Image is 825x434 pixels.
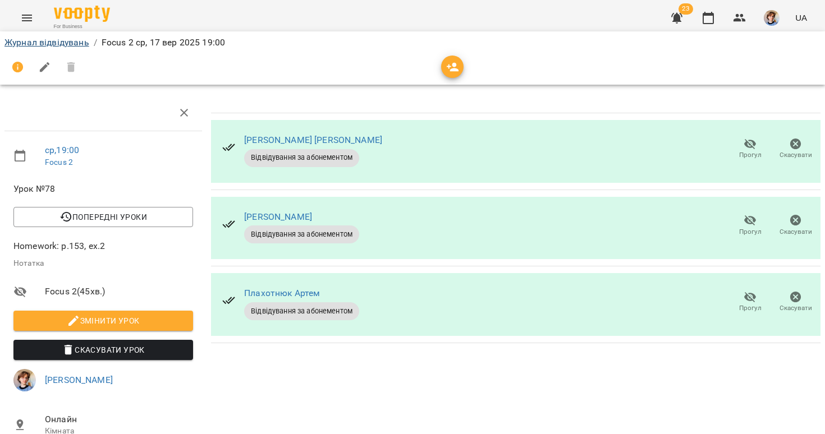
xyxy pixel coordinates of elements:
span: Урок №78 [13,182,193,196]
span: Прогул [739,150,762,160]
li: / [94,36,97,49]
img: Voopty Logo [54,6,110,22]
span: Скасувати [780,303,812,313]
a: [PERSON_NAME] [PERSON_NAME] [244,135,382,145]
button: UA [791,7,812,28]
p: Нотатка [13,258,193,269]
span: Focus 2 ( 45 хв. ) [45,285,193,298]
span: Прогул [739,303,762,313]
p: Focus 2 ср, 17 вер 2025 19:00 [102,36,225,49]
span: 23 [679,3,693,15]
span: Скасувати [780,150,812,160]
button: Скасувати [773,287,818,318]
button: Прогул [727,287,773,318]
a: ср , 19:00 [45,145,79,155]
a: [PERSON_NAME] [244,211,312,222]
span: Прогул [739,227,762,237]
p: Homework: p.153, ex.2 [13,239,193,253]
span: Відвідування за абонементом [244,153,359,163]
span: Попередні уроки [22,210,184,224]
button: Скасувати [773,210,818,241]
span: For Business [54,23,110,30]
span: Скасувати [780,227,812,237]
span: Онлайн [45,413,193,426]
span: Скасувати Урок [22,343,184,357]
a: [PERSON_NAME] [45,375,113,385]
a: Журнал відвідувань [4,37,89,48]
button: Прогул [727,210,773,241]
button: Змінити урок [13,311,193,331]
button: Скасувати [773,133,818,165]
button: Попередні уроки [13,207,193,227]
button: Скасувати Урок [13,340,193,360]
button: Menu [13,4,40,31]
span: Відвідування за абонементом [244,306,359,316]
a: Focus 2 [45,158,73,167]
nav: breadcrumb [4,36,821,49]
img: 139762f8360b8d23236e3ef819c7dd37.jpg [764,10,780,26]
span: Змінити урок [22,314,184,327]
a: Плахотнюк Артем [244,288,320,298]
button: Прогул [727,133,773,165]
img: 139762f8360b8d23236e3ef819c7dd37.jpg [13,369,36,391]
span: UA [795,12,807,24]
span: Відвідування за абонементом [244,229,359,239]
